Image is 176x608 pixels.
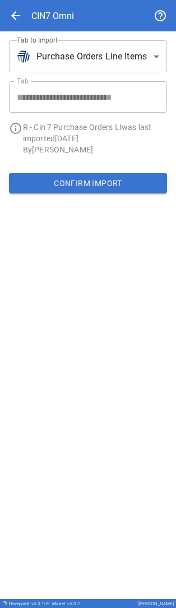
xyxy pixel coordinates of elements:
span: v 5.0.2 [67,601,80,606]
img: Drivepoint [2,601,7,605]
label: Tab [17,76,29,86]
div: Model [52,601,80,606]
p: By [PERSON_NAME] [23,144,167,155]
label: Tab to Import [17,35,58,45]
div: [PERSON_NAME] [138,601,174,606]
div: CIN7 Omni [31,11,74,21]
img: brand icon not found [17,50,30,63]
span: v 6.0.109 [31,601,50,606]
div: Drivepoint [9,601,50,606]
p: R - Cin 7 Purchase Orders LI was last imported [DATE] [23,122,167,144]
span: info_outline [9,122,22,135]
span: arrow_back [9,9,22,22]
span: Purchase Orders Line Items [36,50,147,63]
button: Confirm Import [9,173,167,193]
